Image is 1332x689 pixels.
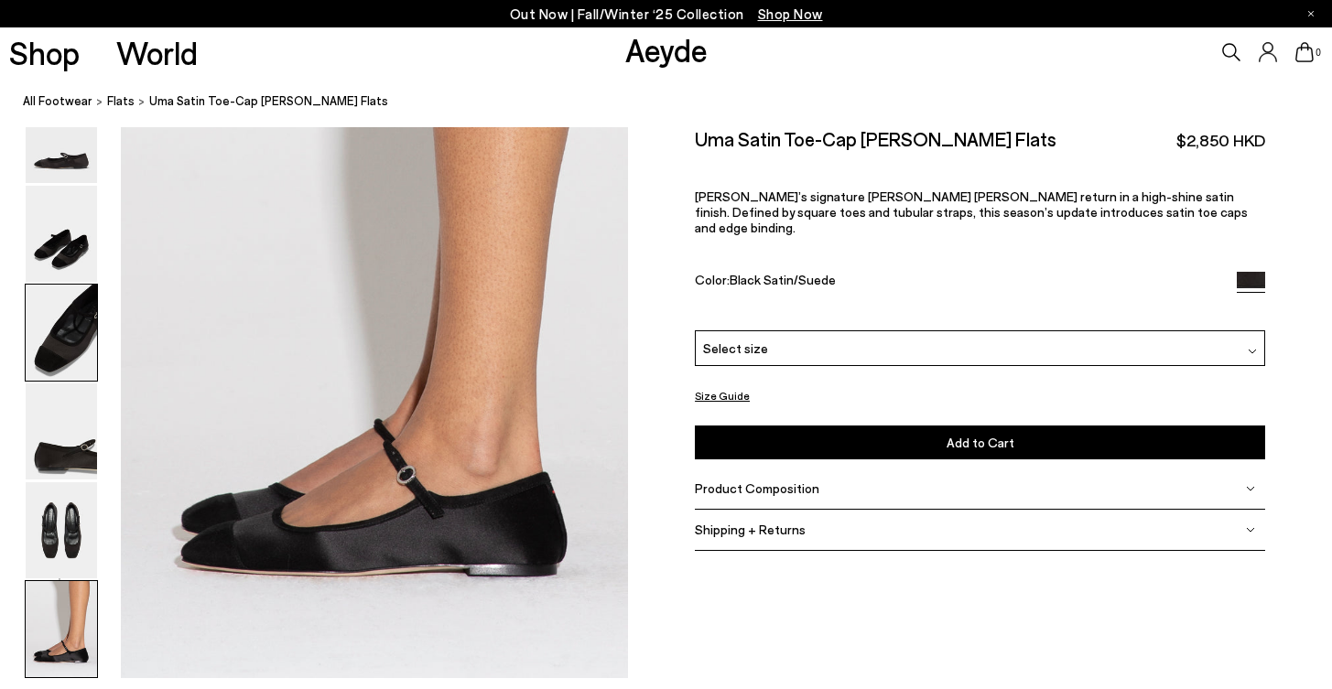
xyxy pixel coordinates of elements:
[758,5,823,22] span: Navigate to /collections/new-in
[730,272,836,287] span: Black Satin/Suede
[1176,129,1265,152] span: $2,850 HKD
[26,383,97,479] img: Uma Satin Toe-Cap Mary-Jane Flats - Image 4
[1246,484,1255,493] img: svg%3E
[510,3,823,26] p: Out Now | Fall/Winter ‘25 Collection
[695,522,806,537] span: Shipping + Returns
[1246,525,1255,534] img: svg%3E
[695,188,1248,235] span: [PERSON_NAME]’s signature [PERSON_NAME] [PERSON_NAME] return in a high-shine satin finish. Define...
[116,37,198,69] a: World
[26,285,97,381] img: Uma Satin Toe-Cap Mary-Jane Flats - Image 3
[26,581,97,677] img: Uma Satin Toe-Cap Mary-Jane Flats - Image 6
[695,425,1265,459] button: Add to Cart
[703,338,768,357] span: Select size
[1314,48,1323,58] span: 0
[9,37,80,69] a: Shop
[695,384,750,407] button: Size Guide
[26,87,97,183] img: Uma Satin Toe-Cap Mary-Jane Flats - Image 1
[1248,347,1257,356] img: svg%3E
[26,482,97,578] img: Uma Satin Toe-Cap Mary-Jane Flats - Image 5
[23,92,92,111] a: All Footwear
[947,435,1014,450] span: Add to Cart
[1295,42,1314,62] a: 0
[149,92,388,111] span: Uma Satin Toe-Cap [PERSON_NAME] Flats
[695,480,819,496] span: Product Composition
[695,127,1056,150] h2: Uma Satin Toe-Cap [PERSON_NAME] Flats
[26,186,97,282] img: Uma Satin Toe-Cap Mary-Jane Flats - Image 2
[695,272,1218,293] div: Color:
[23,77,1332,127] nav: breadcrumb
[625,30,708,69] a: Aeyde
[107,93,135,108] span: flats
[107,92,135,111] a: flats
